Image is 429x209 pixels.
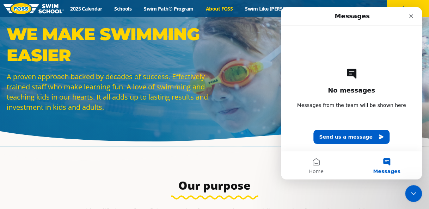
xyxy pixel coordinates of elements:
[138,5,200,12] a: Swim Path® Program
[64,5,108,12] a: 2025 Calendar
[7,71,211,112] p: A proven approach backed by decades of success. Effectively trained staff who make learning fun. ...
[313,5,336,12] a: Blog
[4,3,64,14] img: FOSS Swim School Logo
[281,7,422,179] iframe: Intercom live chat
[108,5,138,12] a: Schools
[200,5,239,12] a: About FOSS
[48,178,381,192] h3: Our purpose
[405,185,422,202] iframe: Intercom live chat
[7,24,211,66] p: WE MAKE SWIMMING EASIER
[239,5,314,12] a: Swim Like [PERSON_NAME]
[336,5,365,12] a: Careers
